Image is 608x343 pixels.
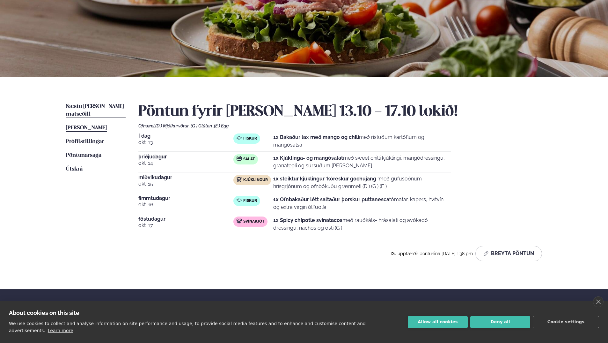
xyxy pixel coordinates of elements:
[273,196,389,202] strong: 1x Ofnbakaður létt saltaður þorskur puttanesca
[66,152,101,159] a: Pöntunarsaga
[243,157,255,162] span: Salat
[9,321,366,333] p: We use cookies to collect and analyse information on site performance and usage, to provide socia...
[273,175,451,190] p: með gufusoðnum hrísgrjónum og ofnbökuðu grænmeti (D ) (G ) (E )
[475,246,542,261] button: Breyta Pöntun
[138,222,233,229] span: okt. 17
[214,123,229,128] span: (E ) Egg
[408,316,468,328] button: Allow all cookies
[273,154,451,170] p: með sweet chilli kjúklingi, mangódressingu, granatepli og súrsuðum [PERSON_NAME]
[243,178,268,183] span: Kjúklingur
[155,123,191,128] span: (D ) Mjólkurvörur ,
[66,166,83,172] span: Útskrá
[138,139,233,146] span: okt. 13
[243,136,257,141] span: Fiskur
[66,125,107,131] span: [PERSON_NAME]
[237,177,242,182] img: chicken.svg
[48,328,73,333] a: Learn more
[138,123,542,128] div: Ofnæmi:
[9,309,79,316] strong: About cookies on this site
[66,165,83,173] a: Útskrá
[237,135,242,141] img: fish.svg
[273,134,359,140] strong: 1x Bakaður lax með mango og chilí
[138,133,233,139] span: Í dag
[273,176,379,182] strong: 1x steiktur kjúklingur ´kóreskur gochujang ´
[273,217,342,223] strong: 1x Spicy chipotle svínatacos
[243,219,264,224] span: Svínakjöt
[593,296,604,307] a: close
[237,218,242,224] img: pork.svg
[138,103,542,121] h2: Pöntun fyrir [PERSON_NAME] 13.10 - 17.10 lokið!
[273,217,451,232] p: með rauðkáls- hrásalati og avókadó dressingu, nachos og osti (G )
[138,201,233,209] span: okt. 16
[66,153,101,158] span: Pöntunarsaga
[66,103,126,118] a: Næstu [PERSON_NAME] matseðill
[533,316,599,328] button: Cookie settings
[138,217,233,222] span: föstudagur
[237,156,242,161] img: salad.svg
[470,316,530,328] button: Deny all
[138,180,233,188] span: okt. 15
[243,198,257,203] span: Fiskur
[391,251,473,256] span: Þú uppfærðir pöntunina [DATE] 1:38 pm
[273,155,343,161] strong: 1x Kjúklinga- og mangósalat
[138,159,233,167] span: okt. 14
[66,139,104,144] span: Prófílstillingar
[66,138,104,146] a: Prófílstillingar
[237,198,242,203] img: fish.svg
[273,196,451,211] p: tómatar, kapers, hvítvín og extra virgin ólífuolía
[273,133,451,149] p: með ristuðum kartöflum og mangósalsa
[191,123,214,128] span: (G ) Glúten ,
[138,154,233,159] span: þriðjudagur
[66,124,107,132] a: [PERSON_NAME]
[66,104,124,117] span: Næstu [PERSON_NAME] matseðill
[138,196,233,201] span: fimmtudagur
[138,175,233,180] span: miðvikudagur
